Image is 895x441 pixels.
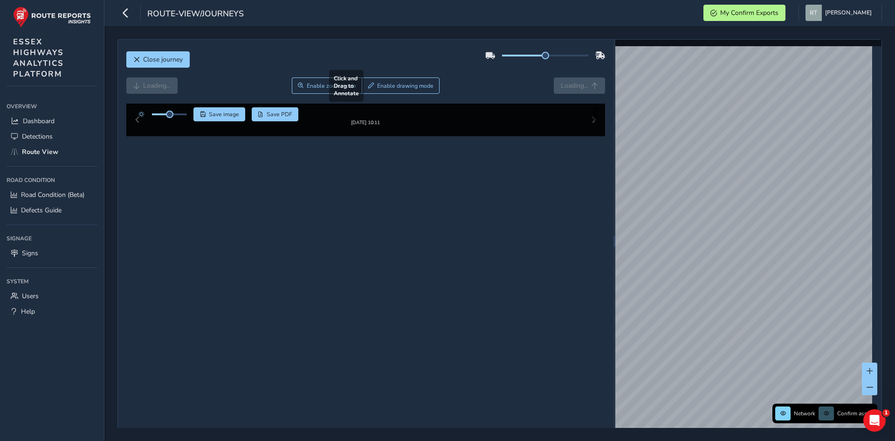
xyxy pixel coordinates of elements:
[252,107,299,121] button: PDF
[7,231,97,245] div: Signage
[720,8,778,17] span: My Confirm Exports
[825,5,872,21] span: [PERSON_NAME]
[7,304,97,319] a: Help
[7,203,97,218] a: Defects Guide
[13,7,91,28] img: rr logo
[143,55,183,64] span: Close journey
[7,99,97,113] div: Overview
[21,206,62,215] span: Defects Guide
[7,113,97,129] a: Dashboard
[337,126,394,133] div: [DATE] 10:11
[7,245,97,261] a: Signs
[267,111,292,118] span: Save PDF
[377,82,434,90] span: Enable drawing mode
[703,5,785,21] button: My Confirm Exports
[21,307,35,316] span: Help
[805,5,875,21] button: [PERSON_NAME]
[292,77,362,94] button: Zoom
[22,132,53,141] span: Detections
[7,129,97,144] a: Detections
[22,292,39,301] span: Users
[193,107,245,121] button: Save
[307,82,356,90] span: Enable zoom mode
[209,111,239,118] span: Save image
[7,187,97,203] a: Road Condition (Beta)
[22,147,58,156] span: Route View
[126,51,190,68] button: Close journey
[863,409,886,432] iframe: Intercom live chat
[337,118,394,126] img: Thumbnail frame
[7,288,97,304] a: Users
[882,409,890,417] span: 1
[21,190,84,199] span: Road Condition (Beta)
[147,8,244,21] span: route-view/journeys
[837,410,874,417] span: Confirm assets
[13,36,64,79] span: ESSEX HIGHWAYS ANALYTICS PLATFORM
[794,410,815,417] span: Network
[805,5,822,21] img: diamond-layout
[7,274,97,288] div: System
[7,144,97,160] a: Route View
[23,117,55,126] span: Dashboard
[22,249,38,258] span: Signs
[7,173,97,187] div: Road Condition
[362,77,440,94] button: Draw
